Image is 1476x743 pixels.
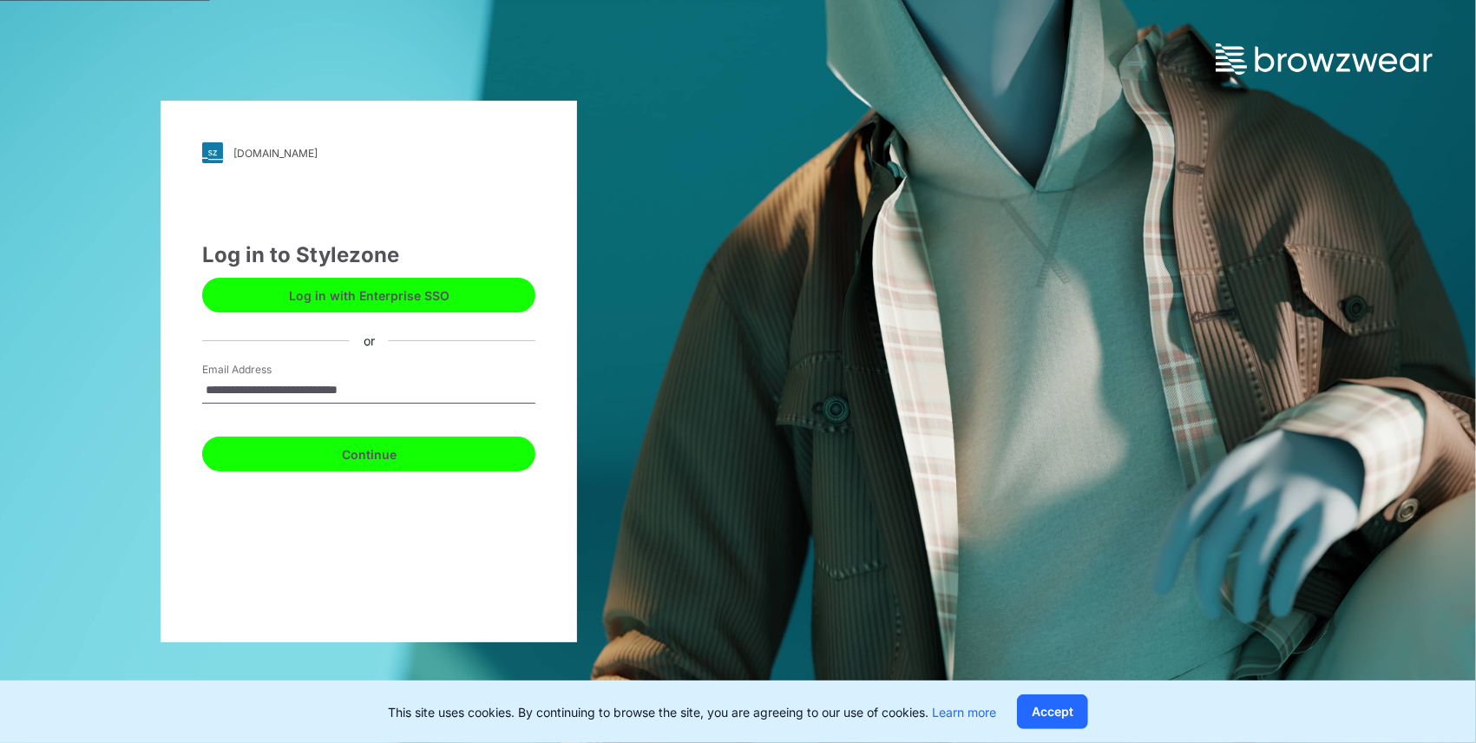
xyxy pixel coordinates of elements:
[202,240,535,271] div: Log in to Stylezone
[1216,43,1433,75] img: browzwear-logo.73288ffb.svg
[202,437,535,471] button: Continue
[388,703,996,721] p: This site uses cookies. By continuing to browse the site, you are agreeing to our use of cookies.
[202,362,324,378] label: Email Address
[233,147,318,160] div: [DOMAIN_NAME]
[350,332,389,350] div: or
[202,142,223,163] img: svg+xml;base64,PHN2ZyB3aWR0aD0iMjgiIGhlaWdodD0iMjgiIHZpZXdCb3g9IjAgMCAyOCAyOCIgZmlsbD0ibm9uZSIgeG...
[202,278,535,312] button: Log in with Enterprise SSO
[932,705,996,720] a: Learn more
[1017,694,1088,729] button: Accept
[202,142,535,163] a: [DOMAIN_NAME]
